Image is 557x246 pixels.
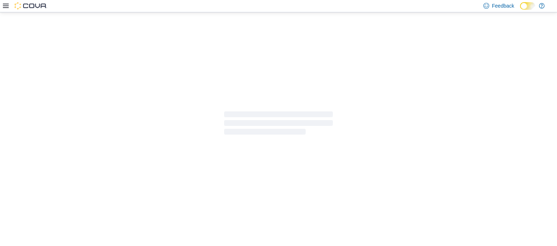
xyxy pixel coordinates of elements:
span: Loading [224,113,333,136]
span: Feedback [492,2,514,9]
img: Cova [15,2,47,9]
input: Dark Mode [520,2,535,10]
